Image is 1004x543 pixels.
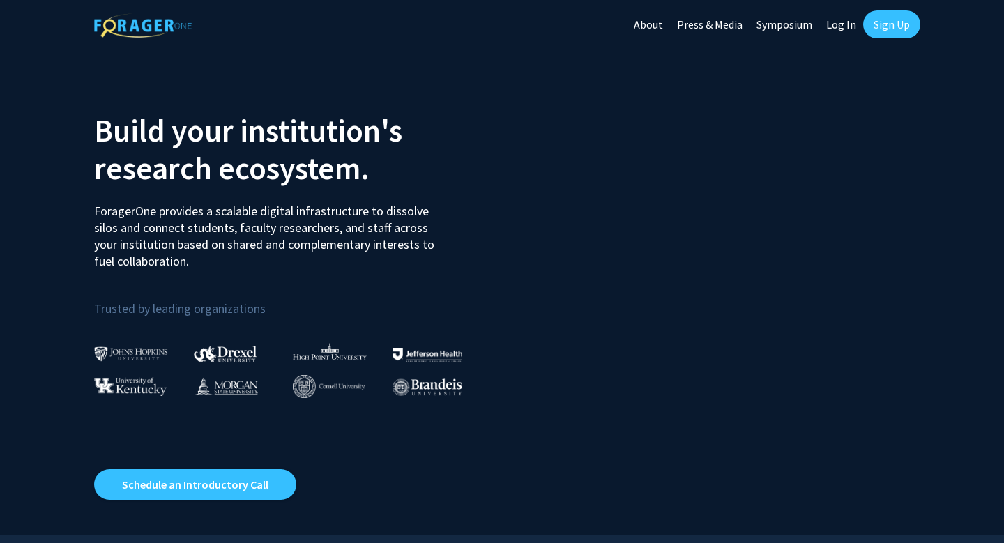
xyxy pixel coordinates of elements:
img: Johns Hopkins University [94,346,168,361]
img: Morgan State University [194,377,258,395]
img: Brandeis University [393,378,462,396]
p: ForagerOne provides a scalable digital infrastructure to dissolve silos and connect students, fac... [94,192,444,270]
img: Thomas Jefferson University [393,348,462,361]
img: ForagerOne Logo [94,13,192,38]
a: Opens in a new tab [94,469,296,500]
a: Sign Up [863,10,920,38]
img: Drexel University [194,346,257,362]
p: Trusted by leading organizations [94,281,492,319]
img: High Point University [293,343,367,360]
img: Cornell University [293,375,365,398]
img: University of Kentucky [94,377,167,396]
h2: Build your institution's research ecosystem. [94,112,492,187]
